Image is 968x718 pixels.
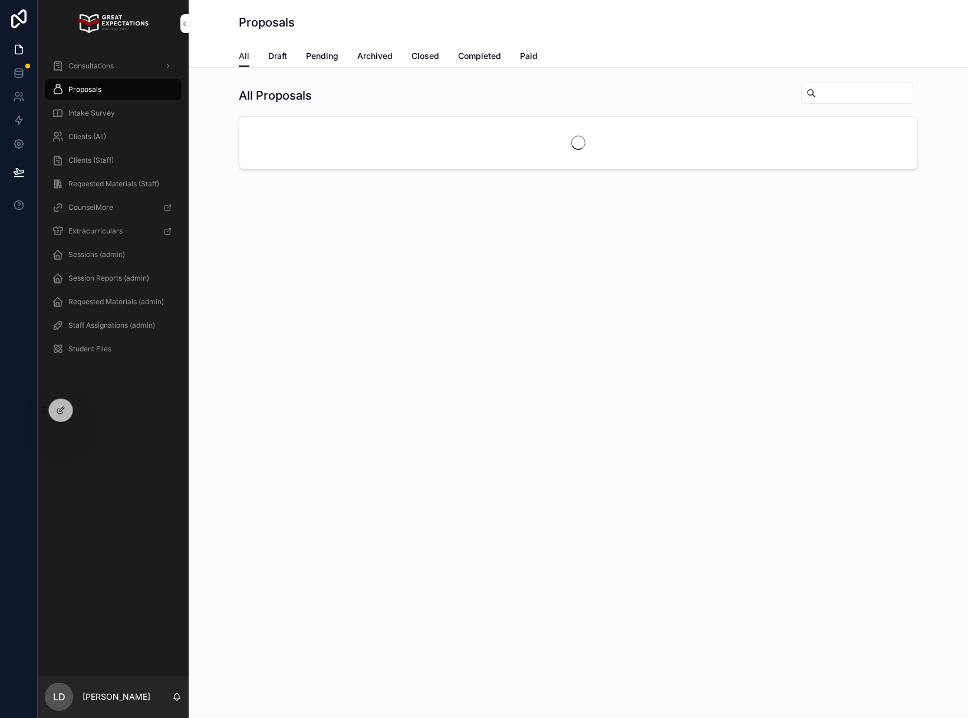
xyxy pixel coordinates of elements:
[45,55,182,77] a: Consultations
[306,45,338,69] a: Pending
[411,45,439,69] a: Closed
[53,690,65,704] span: LD
[45,197,182,218] a: CounselMore
[458,50,501,62] span: Completed
[68,108,115,118] span: Intake Survey
[68,203,113,212] span: CounselMore
[68,274,149,283] span: Session Reports (admin)
[45,268,182,289] a: Session Reports (admin)
[68,61,114,71] span: Consultations
[68,179,159,189] span: Requested Materials (Staff)
[68,297,164,307] span: Requested Materials (admin)
[68,132,106,141] span: Clients (All)
[45,79,182,100] a: Proposals
[411,50,439,62] span: Closed
[268,45,287,69] a: Draft
[68,344,111,354] span: Student Files
[38,47,189,375] div: scrollable content
[357,50,393,62] span: Archived
[83,691,150,703] p: [PERSON_NAME]
[45,291,182,312] a: Requested Materials (admin)
[68,226,123,236] span: Extracurriculars
[268,50,287,62] span: Draft
[45,220,182,242] a: Extracurriculars
[520,50,538,62] span: Paid
[45,173,182,195] a: Requested Materials (Staff)
[458,45,501,69] a: Completed
[68,85,101,94] span: Proposals
[239,45,249,68] a: All
[357,45,393,69] a: Archived
[68,321,155,330] span: Staff Assignations (admin)
[45,126,182,147] a: Clients (All)
[520,45,538,69] a: Paid
[68,250,125,259] span: Sessions (admin)
[45,150,182,171] a: Clients (Staff)
[45,244,182,265] a: Sessions (admin)
[239,87,312,104] h1: All Proposals
[306,50,338,62] span: Pending
[239,50,249,62] span: All
[45,103,182,124] a: Intake Survey
[45,315,182,336] a: Staff Assignations (admin)
[45,338,182,360] a: Student Files
[68,156,114,165] span: Clients (Staff)
[78,14,148,33] img: App logo
[239,14,295,31] h1: Proposals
